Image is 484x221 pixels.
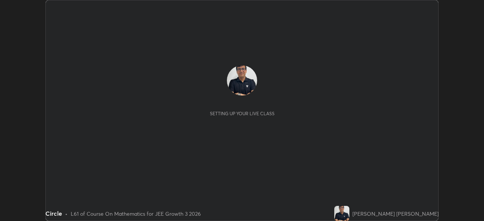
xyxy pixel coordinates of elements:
[227,65,257,96] img: 1bd69877dafd4480bd87b8e1d71fc0d6.jpg
[334,206,349,221] img: 1bd69877dafd4480bd87b8e1d71fc0d6.jpg
[45,209,62,218] div: Circle
[71,210,201,218] div: L61 of Course On Mathematics for JEE Growth 3 2026
[210,111,275,116] div: Setting up your live class
[65,210,68,218] div: •
[352,210,439,218] div: [PERSON_NAME] [PERSON_NAME]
